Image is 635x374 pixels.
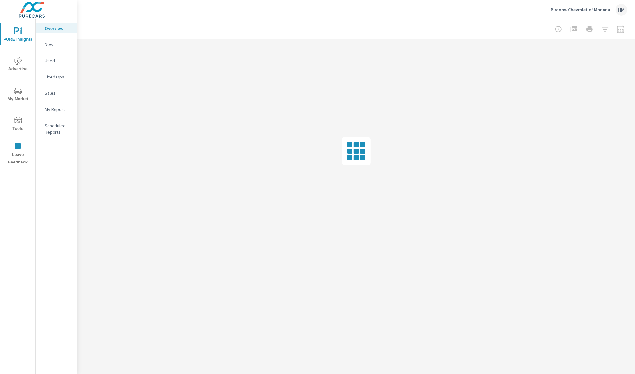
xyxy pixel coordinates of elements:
[45,90,72,96] p: Sales
[36,121,77,137] div: Scheduled Reports
[0,19,35,169] div: nav menu
[36,72,77,82] div: Fixed Ops
[36,40,77,49] div: New
[2,27,33,43] span: PURE Insights
[2,87,33,103] span: My Market
[45,106,72,113] p: My Report
[2,143,33,166] span: Leave Feedback
[551,7,610,13] p: Birdnow Chevrolet of Monona
[36,88,77,98] div: Sales
[616,4,627,16] div: HM
[45,25,72,31] p: Overview
[45,57,72,64] p: Used
[36,23,77,33] div: Overview
[36,56,77,66] div: Used
[36,104,77,114] div: My Report
[45,74,72,80] p: Fixed Ops
[2,117,33,133] span: Tools
[2,57,33,73] span: Advertise
[45,122,72,135] p: Scheduled Reports
[45,41,72,48] p: New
